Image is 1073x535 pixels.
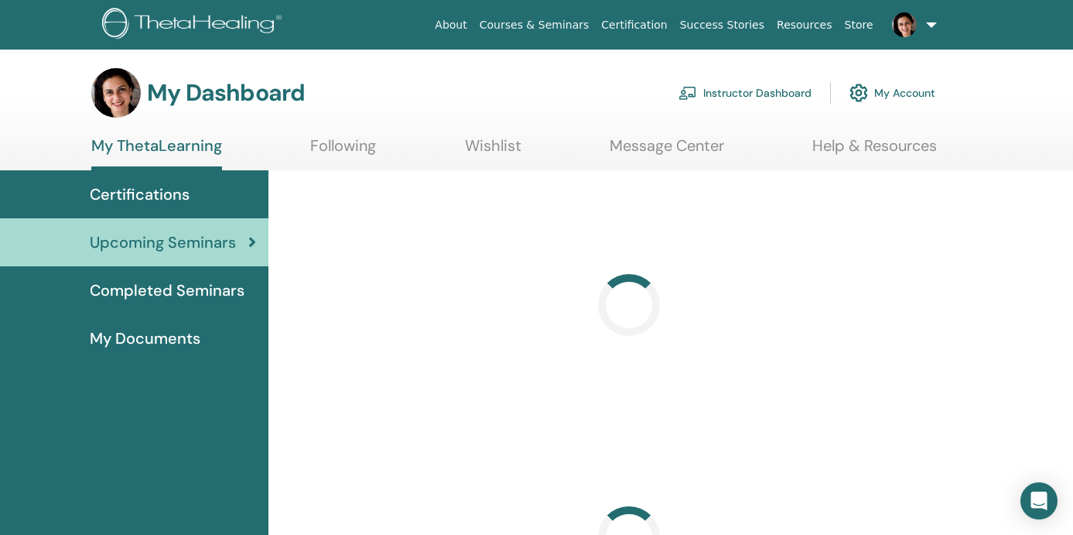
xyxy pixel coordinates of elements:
[892,12,917,37] img: default.jpg
[839,11,880,39] a: Store
[90,231,236,254] span: Upcoming Seminars
[91,68,141,118] img: default.jpg
[674,11,771,39] a: Success Stories
[90,183,190,206] span: Certifications
[610,136,724,166] a: Message Center
[90,327,200,350] span: My Documents
[849,80,868,106] img: cog.svg
[595,11,673,39] a: Certification
[90,279,244,302] span: Completed Seminars
[678,76,812,110] a: Instructor Dashboard
[465,136,521,166] a: Wishlist
[1020,482,1058,520] div: Open Intercom Messenger
[91,136,222,170] a: My ThetaLearning
[147,79,305,107] h3: My Dashboard
[678,86,697,100] img: chalkboard-teacher.svg
[812,136,937,166] a: Help & Resources
[310,136,376,166] a: Following
[771,11,839,39] a: Resources
[102,8,287,43] img: logo.png
[849,76,935,110] a: My Account
[429,11,473,39] a: About
[473,11,596,39] a: Courses & Seminars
